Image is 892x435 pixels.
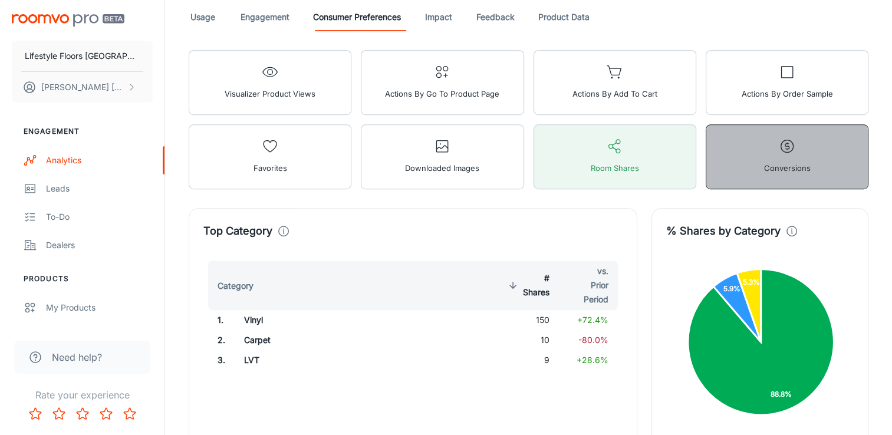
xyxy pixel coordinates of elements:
a: Impact [424,3,453,31]
td: 10 [496,330,558,350]
button: Room Shares [534,124,696,189]
a: Feedback [476,3,515,31]
button: Rate 2 star [47,402,71,426]
td: Vinyl [235,310,415,330]
td: 9 [496,350,558,370]
span: Category [218,279,269,293]
span: Need help? [52,350,102,364]
button: Visualizer Product Views [189,50,351,115]
div: Dealers [46,239,153,252]
span: +72.4% [577,315,608,325]
span: Downloaded Images [405,160,479,176]
a: Product Data [538,3,590,31]
span: Room Shares [591,160,639,176]
td: 150 [496,310,558,330]
a: Usage [189,3,217,31]
span: vs. Prior Period [568,264,608,307]
div: Leads [46,182,153,195]
button: Rate 3 star [71,402,94,426]
span: -80.0% [578,335,608,345]
span: Visualizer Product Views [225,86,315,101]
td: 2 . [203,330,235,350]
td: 1 . [203,310,235,330]
span: Conversions [763,160,810,176]
button: Rate 4 star [94,402,118,426]
button: Rate 1 star [24,402,47,426]
a: Engagement [241,3,289,31]
button: Rate 5 star [118,402,141,426]
img: Roomvo PRO Beta [12,14,124,27]
button: [PERSON_NAME] [PERSON_NAME] [12,72,153,103]
span: Actions by Order Sample [741,86,832,101]
button: Actions by Order Sample [706,50,868,115]
h4: % Shares by Category [666,223,781,239]
p: Rate your experience [9,388,155,402]
button: Lifestyle Floors [GEOGRAPHIC_DATA] [12,41,153,71]
div: To-do [46,210,153,223]
span: Favorites [254,160,287,176]
button: Favorites [189,124,351,189]
button: Actions by Go To Product Page [361,50,524,115]
button: Conversions [706,124,868,189]
span: # Shares [505,271,549,299]
p: [PERSON_NAME] [PERSON_NAME] [41,81,124,94]
h4: Top Category [203,223,272,239]
a: Consumer Preferences [313,3,401,31]
span: +28.6% [577,355,608,365]
div: My Products [46,301,153,314]
td: 3 . [203,350,235,370]
td: Carpet [235,330,415,350]
span: Actions by Go To Product Page [385,86,499,101]
span: Actions by Add to Cart [572,86,657,101]
div: Analytics [46,154,153,167]
td: LVT [235,350,415,370]
p: Lifestyle Floors [GEOGRAPHIC_DATA] [25,50,140,62]
button: Actions by Add to Cart [534,50,696,115]
button: Downloaded Images [361,124,524,189]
